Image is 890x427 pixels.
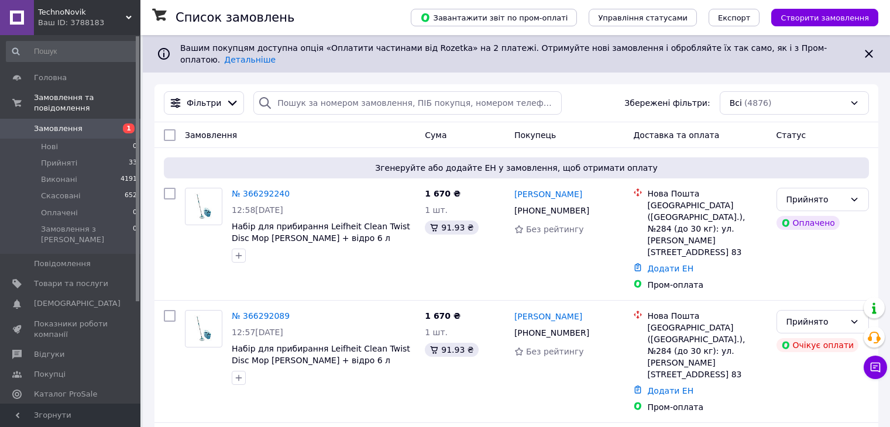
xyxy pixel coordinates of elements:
a: Фото товару [185,188,222,225]
button: Завантажити звіт по пром-оплаті [411,9,577,26]
span: Експорт [718,13,751,22]
button: Чат з покупцем [864,356,887,379]
span: Збережені фільтри: [624,97,710,109]
a: Додати ЕН [647,264,693,273]
div: Нова Пошта [647,188,767,199]
span: 1 [123,123,135,133]
span: Статус [776,130,806,140]
div: [GEOGRAPHIC_DATA] ([GEOGRAPHIC_DATA].), №284 (до 30 кг): ул. [PERSON_NAME][STREET_ADDRESS] 83 [647,199,767,258]
a: Створити замовлення [760,12,878,22]
a: Набір для прибирання Leifheit Clean Twist Disc Mop [PERSON_NAME] + відро 6 л [232,222,410,243]
span: Повідомлення [34,259,91,269]
span: Cума [425,130,446,140]
span: Створити замовлення [781,13,869,22]
div: Нова Пошта [647,310,767,322]
span: Доставка та оплата [633,130,719,140]
div: Пром-оплата [647,401,767,413]
span: Показники роботи компанії [34,319,108,340]
span: 4191 [121,174,137,185]
span: Товари та послуги [34,278,108,289]
input: Пошук за номером замовлення, ПІБ покупця, номером телефону, Email, номером накладної [253,91,562,115]
span: (4876) [744,98,772,108]
div: Оплачено [776,216,840,230]
span: Згенеруйте або додайте ЕН у замовлення, щоб отримати оплату [169,162,864,174]
div: Прийнято [786,193,845,206]
span: 0 [133,224,137,245]
img: Фото товару [185,193,222,221]
span: Замовлення з [PERSON_NAME] [41,224,133,245]
span: Скасовані [41,191,81,201]
a: Додати ЕН [647,386,693,395]
span: Нові [41,142,58,152]
button: Експорт [709,9,760,26]
h1: Список замовлень [176,11,294,25]
button: Управління статусами [589,9,697,26]
span: Каталог ProSale [34,389,97,400]
span: Покупець [514,130,556,140]
span: [DEMOGRAPHIC_DATA] [34,298,121,309]
span: 1 шт. [425,328,448,337]
span: Замовлення [185,130,237,140]
a: № 366292240 [232,189,290,198]
span: Управління статусами [598,13,688,22]
div: Пром-оплата [647,279,767,291]
span: Покупці [34,369,66,380]
span: Відгуки [34,349,64,360]
span: Оплачені [41,208,78,218]
span: 0 [133,142,137,152]
button: Створити замовлення [771,9,878,26]
span: TechnoNovik [38,7,126,18]
div: Очікує оплати [776,338,859,352]
a: № 366292089 [232,311,290,321]
div: [GEOGRAPHIC_DATA] ([GEOGRAPHIC_DATA].), №284 (до 30 кг): ул. [PERSON_NAME][STREET_ADDRESS] 83 [647,322,767,380]
img: Фото товару [185,315,222,343]
span: 652 [125,191,137,201]
span: Без рейтингу [526,347,584,356]
span: Без рейтингу [526,225,584,234]
div: [PHONE_NUMBER] [512,202,592,219]
a: [PERSON_NAME] [514,311,582,322]
span: Всі [730,97,742,109]
a: Набір для прибирання Leifheit Clean Twist Disc Mop [PERSON_NAME] + відро 6 л [232,344,410,365]
span: Прийняті [41,158,77,168]
span: Завантажити звіт по пром-оплаті [420,12,568,23]
div: 91.93 ₴ [425,221,478,235]
span: Замовлення [34,123,83,134]
span: Фільтри [187,97,221,109]
span: 12:58[DATE] [232,205,283,215]
a: Фото товару [185,310,222,347]
a: Детальніше [224,55,276,64]
span: 0 [133,208,137,218]
span: Головна [34,73,67,83]
div: Ваш ID: 3788183 [38,18,140,28]
span: 1 670 ₴ [425,189,461,198]
div: [PHONE_NUMBER] [512,325,592,341]
span: Вашим покупцям доступна опція «Оплатити частинами від Rozetka» на 2 платежі. Отримуйте нові замов... [180,43,827,64]
div: 91.93 ₴ [425,343,478,357]
span: 1 670 ₴ [425,311,461,321]
span: 1 шт. [425,205,448,215]
div: Прийнято [786,315,845,328]
span: Виконані [41,174,77,185]
span: 33 [129,158,137,168]
span: 12:57[DATE] [232,328,283,337]
span: Замовлення та повідомлення [34,92,140,113]
a: [PERSON_NAME] [514,188,582,200]
input: Пошук [6,41,138,62]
